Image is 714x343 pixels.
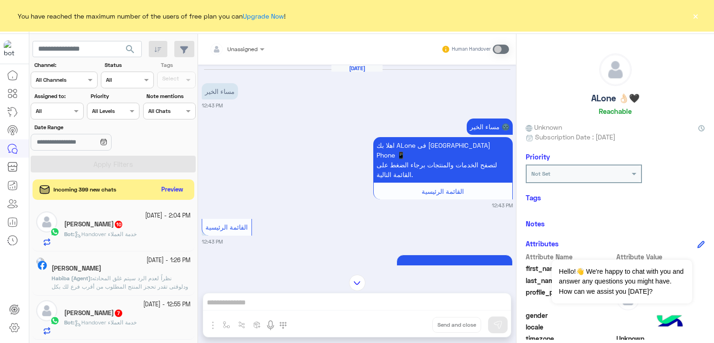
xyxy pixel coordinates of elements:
span: Unknown [526,122,562,132]
img: defaultAdmin.png [36,211,57,232]
span: first_name [526,264,615,273]
span: Bot [64,231,73,237]
img: picture [36,257,45,266]
small: [DATE] - 2:04 PM [145,211,191,220]
small: 12:43 PM [202,238,223,245]
span: Hello!👋 We're happy to chat with you and answer any questions you might have. How can we assist y... [552,260,692,303]
small: Human Handover [452,46,491,53]
label: Status [105,61,152,69]
label: Assigned to: [34,92,82,100]
span: last_name [526,276,615,285]
h5: Hossam Ebrahim [64,309,123,317]
label: Priority [91,92,139,100]
label: Date Range [34,123,139,132]
button: × [691,11,700,20]
small: [DATE] - 1:26 PM [146,256,191,265]
b: : [64,231,74,237]
span: 7 [115,310,122,317]
label: Note mentions [146,92,194,100]
h6: Reachable [599,107,632,115]
small: 12:43 PM [492,202,513,209]
small: [DATE] - 12:55 PM [143,300,191,309]
b: : [64,319,74,326]
b: : [52,275,92,282]
p: 23/9/2025, 12:43 PM [467,119,513,135]
button: Send and close [432,317,481,333]
span: null [616,322,705,332]
span: Unassigned [227,46,258,53]
span: القائمة الرئيسية [422,187,464,195]
span: Handover خدمة العملاء [74,319,137,326]
span: القائمة الرئيسية [205,223,248,231]
h6: [DATE] [331,65,383,72]
span: locale [526,322,615,332]
b: Not Set [531,170,550,177]
h5: ALone 👌🏻🖤 [591,93,640,104]
small: 12:43 PM [202,102,223,109]
img: hulul-logo.png [654,306,686,338]
label: Channel: [34,61,97,69]
h5: Mohamed Wael [52,264,101,272]
button: search [119,41,142,61]
h6: Attributes [526,239,559,248]
span: profile_pic [526,287,615,309]
img: WhatsApp [50,316,59,325]
span: Habiba (Agent) [52,275,91,282]
img: defaultAdmin.png [600,54,631,86]
button: Apply Filters [31,156,196,172]
span: 10 [115,221,122,228]
span: Handover خدمة العملاء [74,231,137,237]
span: نظراً لعدم الرد سيتم غلق المحادثه ودلوقتى تقدر تحجز المنتج المطلوب من أقرب فرع لك بكل سهولة: 1️⃣ ... [52,275,188,340]
span: Attribute Name [526,252,615,262]
img: 1403182699927242 [4,40,20,57]
img: defaultAdmin.png [36,300,57,321]
img: WhatsApp [50,227,59,237]
span: gender [526,310,615,320]
img: Facebook [38,261,47,270]
img: scroll [349,275,365,291]
span: Bot [64,319,73,326]
h5: Rafat Ali [64,220,123,228]
h6: Notes [526,219,545,228]
button: Preview [158,183,187,197]
p: 23/9/2025, 12:43 PM [373,137,513,183]
h6: Priority [526,152,550,161]
span: Incoming 399 new chats [53,185,116,194]
p: 23/9/2025, 12:43 PM [202,83,238,99]
span: You have reached the maximum number of the users of free plan you can ! [18,11,285,21]
h6: Tags [526,193,705,202]
span: null [616,310,705,320]
span: search [125,44,136,55]
a: Upgrade Now [243,12,284,20]
span: Subscription Date : [DATE] [535,132,615,142]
